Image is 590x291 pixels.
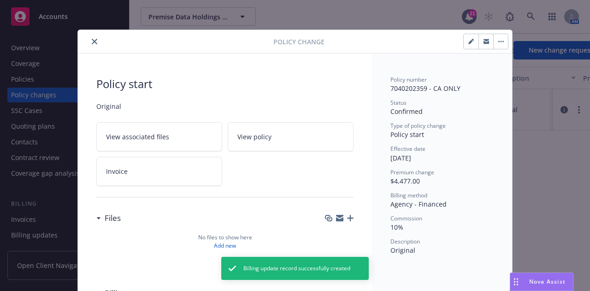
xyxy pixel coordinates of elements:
span: $4,477.00 [390,177,420,185]
div: Files [96,212,121,224]
span: Commission [390,214,422,222]
span: Description [390,238,420,245]
a: View policy [228,122,354,151]
span: 10% [390,223,403,232]
div: Drag to move [510,273,522,291]
a: Add new [214,242,236,250]
button: Nova Assist [510,273,573,291]
span: Nova Assist [529,278,566,285]
span: Confirmed [390,107,423,116]
span: Original [390,246,415,255]
span: Policy start [96,76,354,92]
span: [DATE] [390,154,411,162]
span: Invoice [106,166,128,176]
a: View associated files [96,122,222,151]
span: Effective date [390,145,425,153]
h3: Files [105,212,121,224]
span: Status [390,99,407,107]
span: Type of policy change [390,122,446,130]
span: View associated files [106,132,169,142]
span: Policy number [390,76,427,83]
a: Invoice [96,157,222,186]
button: close [89,36,100,47]
span: Premium change [390,168,434,176]
span: Policy Change [273,37,324,47]
span: Policy start [390,130,424,139]
span: No files to show here [198,233,252,242]
span: View policy [237,132,271,142]
span: Original [96,101,354,111]
span: Billing update record successfully created [243,264,350,273]
span: Agency - Financed [390,200,447,208]
span: Billing method [390,191,427,199]
span: 7040202359 - CA ONLY [390,84,460,93]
